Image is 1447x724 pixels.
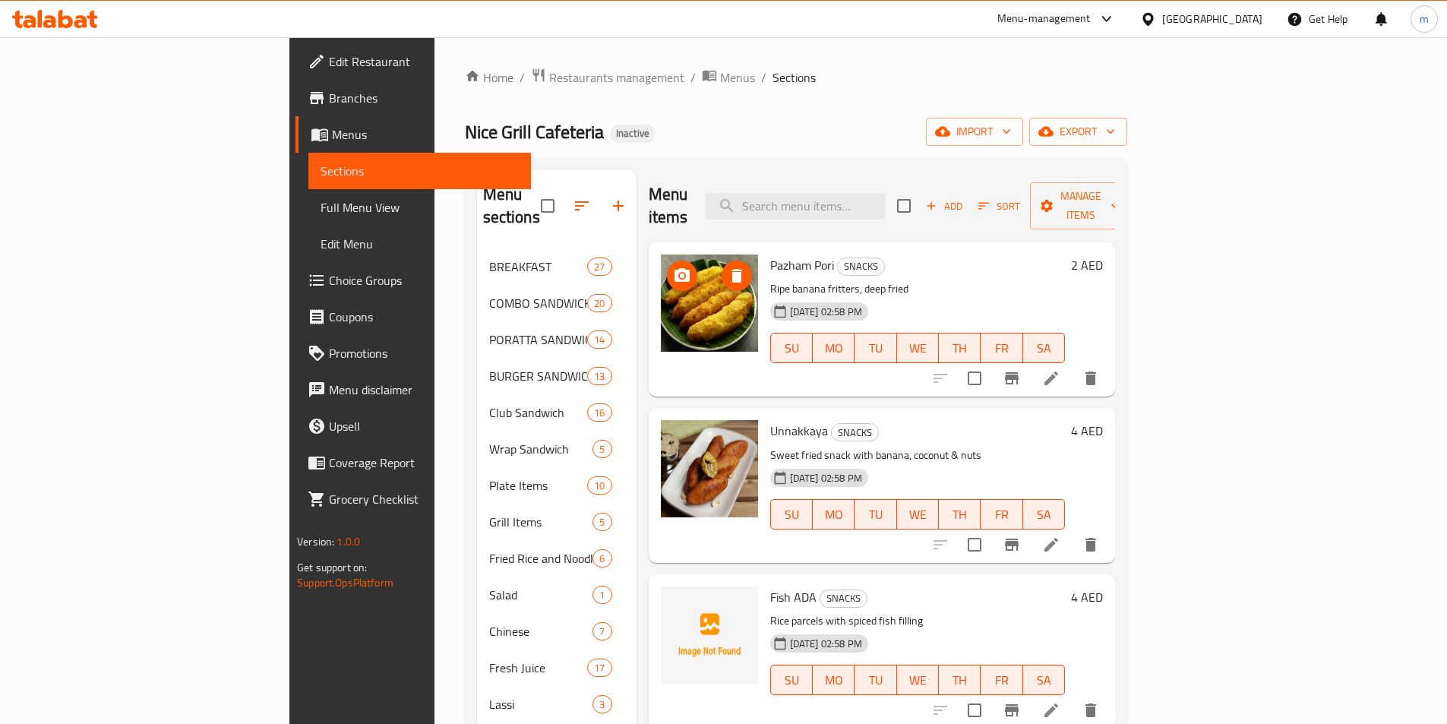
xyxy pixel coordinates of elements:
[820,590,867,607] span: SNACKS
[592,695,611,713] div: items
[1029,669,1059,691] span: SA
[1042,701,1060,719] a: Edit menu item
[939,333,981,363] button: TH
[489,440,593,458] span: Wrap Sandwich
[588,479,611,493] span: 10
[959,529,990,561] span: Select to update
[761,68,766,87] li: /
[308,226,531,262] a: Edit Menu
[897,665,939,695] button: WE
[593,588,611,602] span: 1
[477,650,637,686] div: Fresh Juice17
[770,586,817,609] span: Fish ADA
[838,258,884,275] span: SNACKS
[610,125,656,143] div: Inactive
[489,294,588,312] span: COMBO SANDWICH
[1023,665,1065,695] button: SA
[1029,337,1059,359] span: SA
[831,423,879,441] div: SNACKS
[477,540,637,577] div: Fried Rice and Noodles6
[855,665,896,695] button: TU
[336,532,360,552] span: 1.0.0
[987,669,1016,691] span: FR
[1042,187,1120,225] span: Manage items
[945,504,975,526] span: TH
[819,504,848,526] span: MO
[819,337,848,359] span: MO
[987,337,1016,359] span: FR
[297,558,367,577] span: Get support on:
[587,258,611,276] div: items
[295,371,531,408] a: Menu disclaimer
[592,586,611,604] div: items
[295,116,531,153] a: Menus
[329,308,519,326] span: Coupons
[477,285,637,321] div: COMBO SANDWICH20
[959,362,990,394] span: Select to update
[897,499,939,530] button: WE
[706,193,885,220] input: search
[690,68,696,87] li: /
[702,68,755,87] a: Menus
[587,476,611,495] div: items
[920,194,968,218] button: Add
[587,403,611,422] div: items
[477,358,637,394] div: BURGER SANDWICH13
[321,162,519,180] span: Sections
[329,381,519,399] span: Menu disclaimer
[722,261,752,291] button: delete image
[813,333,855,363] button: MO
[308,189,531,226] a: Full Menu View
[820,590,867,608] div: SNACKS
[489,330,588,349] span: PORATTA SANDWICH
[770,446,1065,465] p: Sweet fried snack with banana, coconut & nuts
[903,669,933,691] span: WE
[489,695,593,713] span: Lassi
[1071,420,1103,441] h6: 4 AED
[588,333,611,347] span: 14
[945,337,975,359] span: TH
[1023,333,1065,363] button: SA
[465,68,1127,87] nav: breadcrumb
[770,333,813,363] button: SU
[295,262,531,299] a: Choice Groups
[777,337,807,359] span: SU
[587,294,611,312] div: items
[329,344,519,362] span: Promotions
[837,258,885,276] div: SNACKS
[321,235,519,253] span: Edit Menu
[549,68,684,87] span: Restaurants management
[295,335,531,371] a: Promotions
[855,499,896,530] button: TU
[489,258,588,276] span: BREAKFAST
[720,68,755,87] span: Menus
[308,153,531,189] a: Sections
[903,504,933,526] span: WE
[588,406,611,420] span: 16
[926,118,1023,146] button: import
[1029,504,1059,526] span: SA
[477,248,637,285] div: BREAKFAST27
[329,490,519,508] span: Grocery Checklist
[588,296,611,311] span: 20
[489,622,593,640] div: Chinese
[813,665,855,695] button: MO
[994,526,1030,563] button: Branch-specific-item
[489,549,593,568] div: Fried Rice and Noodles
[329,89,519,107] span: Branches
[939,665,981,695] button: TH
[477,686,637,722] div: Lassi3
[593,442,611,457] span: 5
[477,504,637,540] div: Grill Items5
[297,573,393,593] a: Support.OpsPlatform
[987,504,1016,526] span: FR
[489,586,593,604] span: Salad
[329,271,519,289] span: Choice Groups
[465,115,604,149] span: Nice Grill Cafeteria
[1162,11,1262,27] div: [GEOGRAPHIC_DATA]
[489,367,588,385] span: BURGER SANDWICH
[587,330,611,349] div: items
[1041,122,1115,141] span: export
[489,476,588,495] div: Plate Items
